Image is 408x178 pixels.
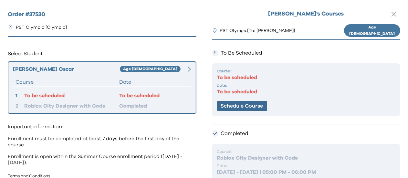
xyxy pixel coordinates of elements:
div: Age [DEMOGRAPHIC_DATA] [344,24,400,37]
h2: Order # 37530 [8,10,196,19]
p: Roblox City Designer with Code [217,154,395,162]
p: To be scheduled [217,74,395,81]
div: Roblox City Designer with Code [24,102,120,110]
h1: [PERSON_NAME] 's Courses [268,10,344,18]
p: PST Olympic [Olympic] [16,24,67,31]
p: To be scheduled [217,88,395,96]
p: Select Student [8,48,196,59]
button: Schedule Course [217,101,267,111]
p: Course 1 : [217,68,395,74]
p: Enrollment is open within the Summer Course enrollment period ([DATE] - [DATE]). [8,153,196,166]
div: To be scheduled [119,92,188,99]
p: [DATE] - [DATE] | 05:00 PM - 06:00 PM [217,168,395,176]
div: Age [DEMOGRAPHIC_DATA] [120,66,181,72]
h2: Completed [221,128,248,139]
p: Date: [217,163,395,168]
p: Date: [217,83,395,88]
p: PST Olympic [ Tai [PERSON_NAME] ] [220,26,295,36]
p: Important information: [8,121,196,132]
div: Date [119,78,188,86]
div: [PERSON_NAME] Oscar [13,65,120,73]
div: 2 [16,102,24,110]
p: Enrollment must be completed at least 7 days before the first day of the course. [8,136,196,148]
div: Course [16,78,119,86]
div: 1 [16,92,24,99]
h2: To Be Scheduled [221,48,262,58]
span: ! [214,51,216,55]
p: Course 1 : [217,149,395,154]
div: Completed [119,102,188,110]
div: To be scheduled [24,92,120,99]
